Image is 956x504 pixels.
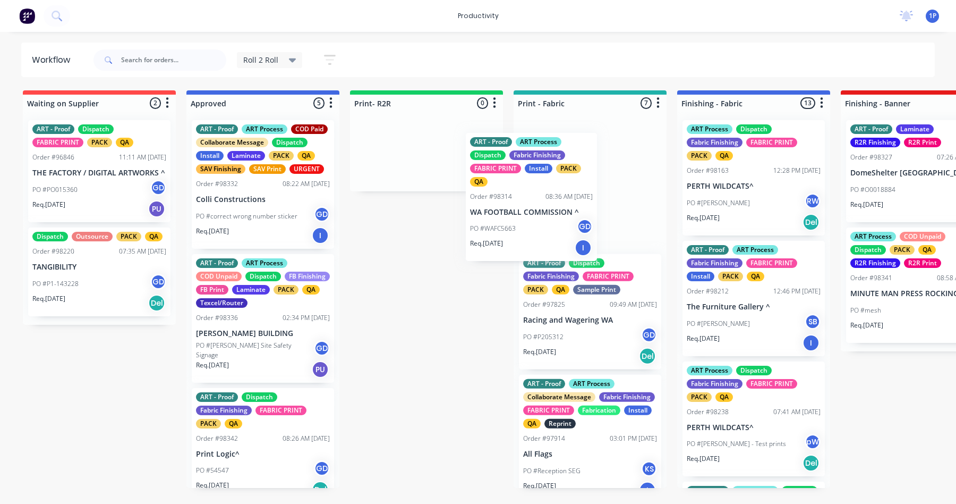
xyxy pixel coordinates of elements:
[929,11,936,21] span: 1P
[121,49,226,71] input: Search for orders...
[32,54,75,66] div: Workflow
[243,54,278,65] span: Roll 2 Roll
[19,8,35,24] img: Factory
[453,8,504,24] div: productivity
